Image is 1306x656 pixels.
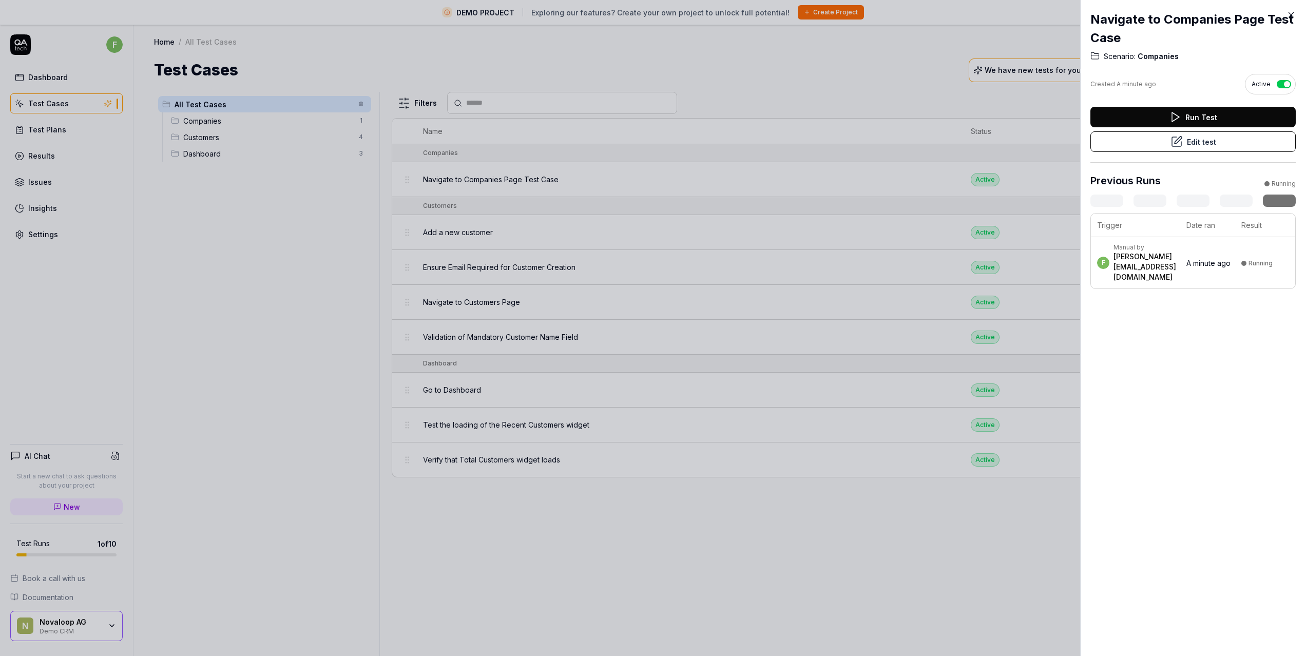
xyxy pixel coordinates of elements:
span: Active [1252,80,1271,89]
span: Companies [1136,51,1179,62]
span: Scenario: [1104,51,1136,62]
div: [PERSON_NAME][EMAIL_ADDRESS][DOMAIN_NAME] [1113,252,1176,282]
button: Edit test [1090,131,1296,152]
time: A minute ago [1186,259,1231,267]
h2: Navigate to Companies Page Test Case [1090,10,1296,47]
th: Date ran [1180,214,1235,237]
h3: Previous Runs [1090,173,1161,188]
th: Trigger [1091,214,1180,237]
time: A minute ago [1117,80,1156,88]
div: Created [1090,80,1156,89]
th: Result [1235,214,1296,237]
div: Manual by [1113,243,1176,252]
span: f [1097,257,1109,269]
div: Running [1272,179,1296,188]
button: Run Test [1090,107,1296,127]
div: Running [1249,259,1273,267]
